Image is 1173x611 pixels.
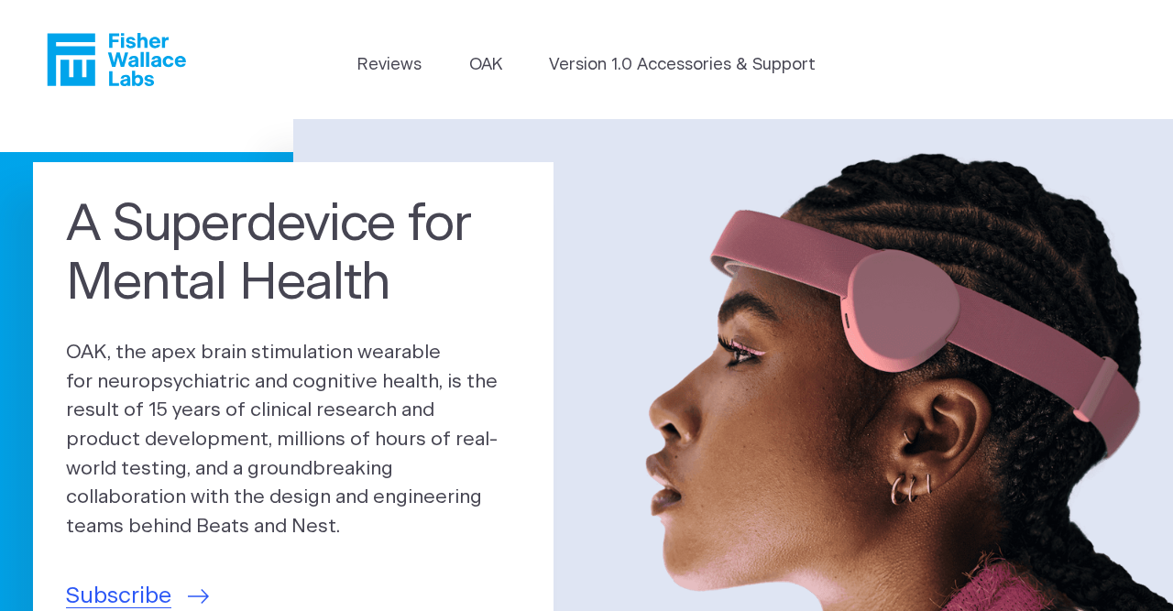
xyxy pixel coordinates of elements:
a: Fisher Wallace [47,33,186,86]
a: Version 1.0 Accessories & Support [549,53,816,78]
h1: A Superdevice for Mental Health [66,195,521,314]
a: OAK [469,53,502,78]
p: OAK, the apex brain stimulation wearable for neuropsychiatric and cognitive health, is the result... [66,338,521,540]
a: Reviews [357,53,422,78]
